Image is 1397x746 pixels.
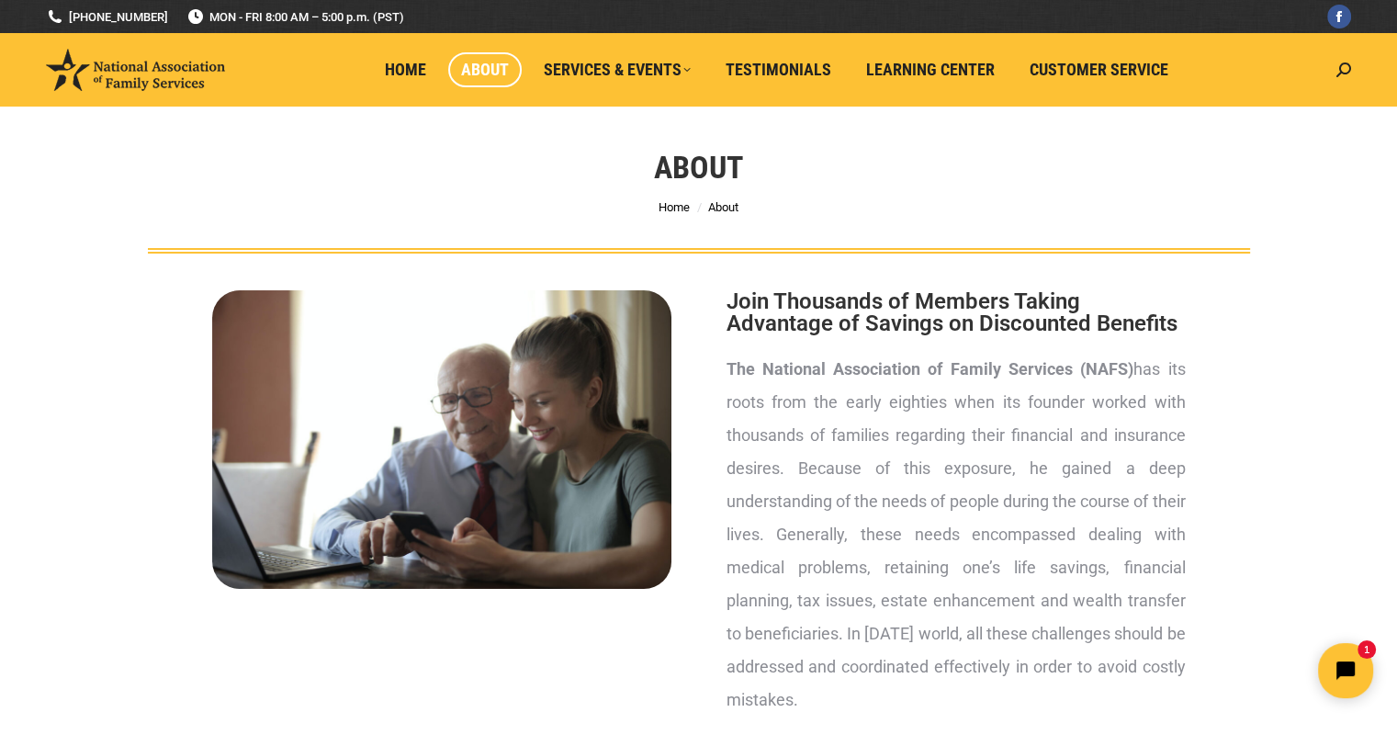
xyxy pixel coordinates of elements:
[385,60,426,80] span: Home
[372,52,439,87] a: Home
[186,8,404,26] span: MON - FRI 8:00 AM – 5:00 p.m. (PST)
[1017,52,1181,87] a: Customer Service
[708,200,738,214] span: About
[46,8,168,26] a: [PHONE_NUMBER]
[654,147,743,187] h1: About
[713,52,844,87] a: Testimonials
[461,60,509,80] span: About
[866,60,995,80] span: Learning Center
[1327,5,1351,28] a: Facebook page opens in new window
[544,60,691,80] span: Services & Events
[1073,627,1389,714] iframe: Tidio Chat
[727,290,1186,334] h2: Join Thousands of Members Taking Advantage of Savings on Discounted Benefits
[212,290,671,589] img: About National Association of Family Services
[448,52,522,87] a: About
[727,353,1186,717] p: has its roots from the early eighties when its founder worked with thousands of families regardin...
[1030,60,1168,80] span: Customer Service
[726,60,831,80] span: Testimonials
[659,200,690,214] a: Home
[853,52,1008,87] a: Learning Center
[46,49,225,91] img: National Association of Family Services
[727,359,1134,379] strong: The National Association of Family Services (NAFS)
